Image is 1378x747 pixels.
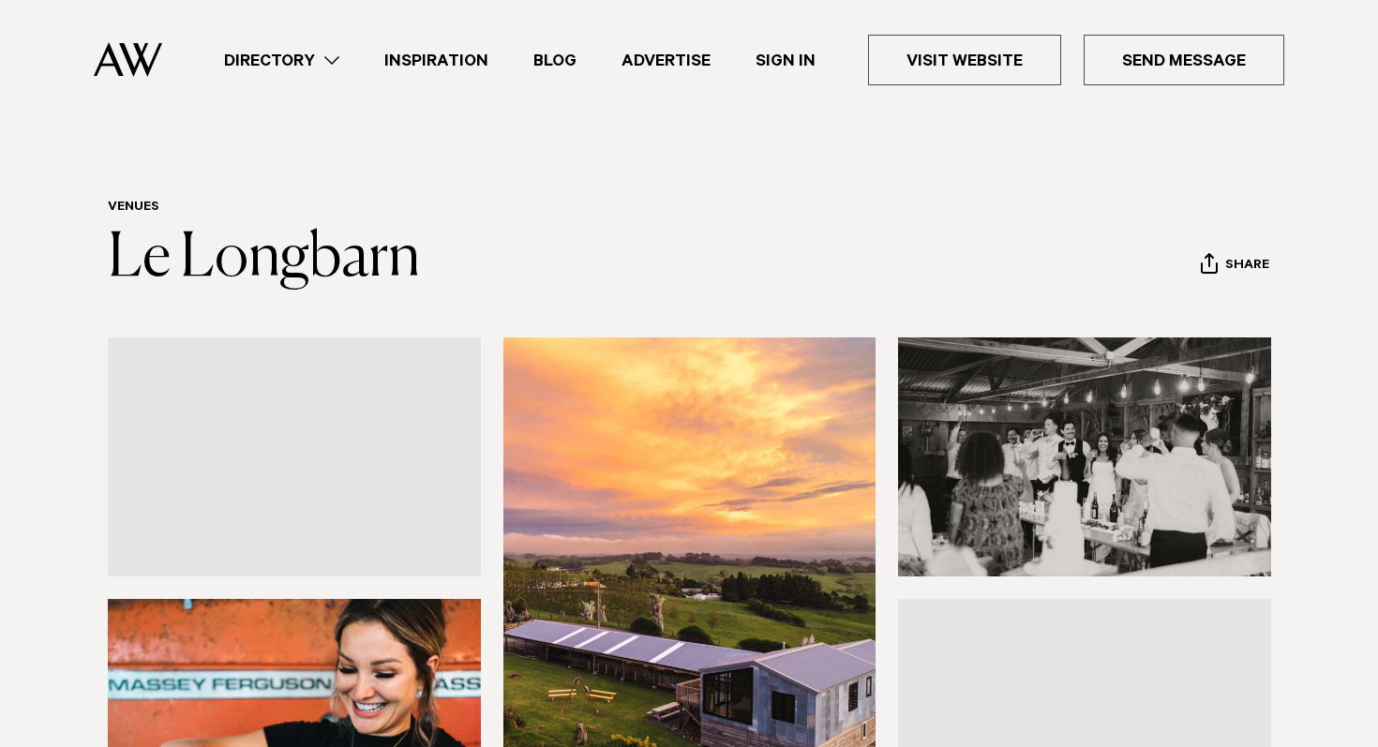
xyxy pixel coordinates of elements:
[202,48,362,73] a: Directory
[1200,252,1270,280] button: Share
[94,42,162,77] img: Auckland Weddings Logo
[362,48,511,73] a: Inspiration
[733,48,838,73] a: Sign In
[511,48,599,73] a: Blog
[868,35,1061,85] a: Visit Website
[599,48,733,73] a: Advertise
[108,201,159,216] a: Venues
[108,229,420,289] a: Le Longbarn
[1084,35,1284,85] a: Send Message
[1225,258,1269,276] span: Share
